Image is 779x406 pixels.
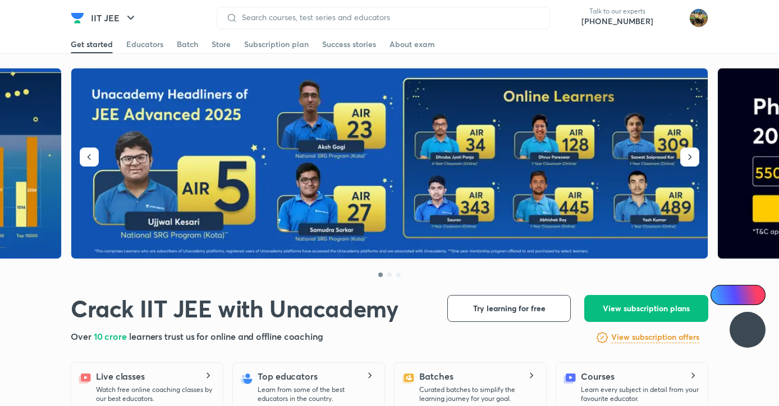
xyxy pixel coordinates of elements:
img: Company Logo [71,11,84,25]
img: ttu [741,323,754,336]
button: IIT JEE [84,7,144,29]
span: View subscription plans [603,303,690,314]
p: Curated batches to simplify the learning journey for your goal. [419,385,537,403]
a: Store [212,35,231,53]
a: View subscription offers [611,331,699,344]
a: Get started [71,35,113,53]
h1: Crack IIT JEE with Unacademy [71,295,398,323]
span: learners trust us for online and offline coaching [129,330,323,342]
a: Batch [177,35,198,53]
input: Search courses, test series and educators [237,13,540,22]
span: Over [71,330,94,342]
p: Learn every subject in detail from your favourite educator. [581,385,699,403]
h5: Batches [419,370,453,383]
h5: Top educators [258,370,318,383]
div: Get started [71,39,113,50]
a: Educators [126,35,163,53]
img: Shivam Munot [689,8,708,27]
p: Learn from some of the best educators in the country. [258,385,375,403]
div: About exam [389,39,435,50]
div: Batch [177,39,198,50]
p: Talk to our experts [581,7,653,16]
div: Store [212,39,231,50]
button: View subscription plans [584,295,708,322]
img: avatar [662,9,680,27]
a: [PHONE_NUMBER] [581,16,653,27]
a: About exam [389,35,435,53]
span: 10 crore [94,330,129,342]
div: Success stories [322,39,376,50]
img: Icon [717,290,726,299]
p: Watch free online coaching classes by our best educators. [96,385,214,403]
h6: View subscription offers [611,331,699,343]
span: Try learning for free [473,303,546,314]
div: Subscription plan [244,39,309,50]
h5: Courses [581,370,614,383]
a: Success stories [322,35,376,53]
h5: Live classes [96,370,145,383]
span: Ai Doubts [729,290,759,299]
img: call-us [559,7,581,29]
div: Educators [126,39,163,50]
a: Ai Doubts [711,285,766,305]
a: Subscription plan [244,35,309,53]
button: Try learning for free [447,295,571,322]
